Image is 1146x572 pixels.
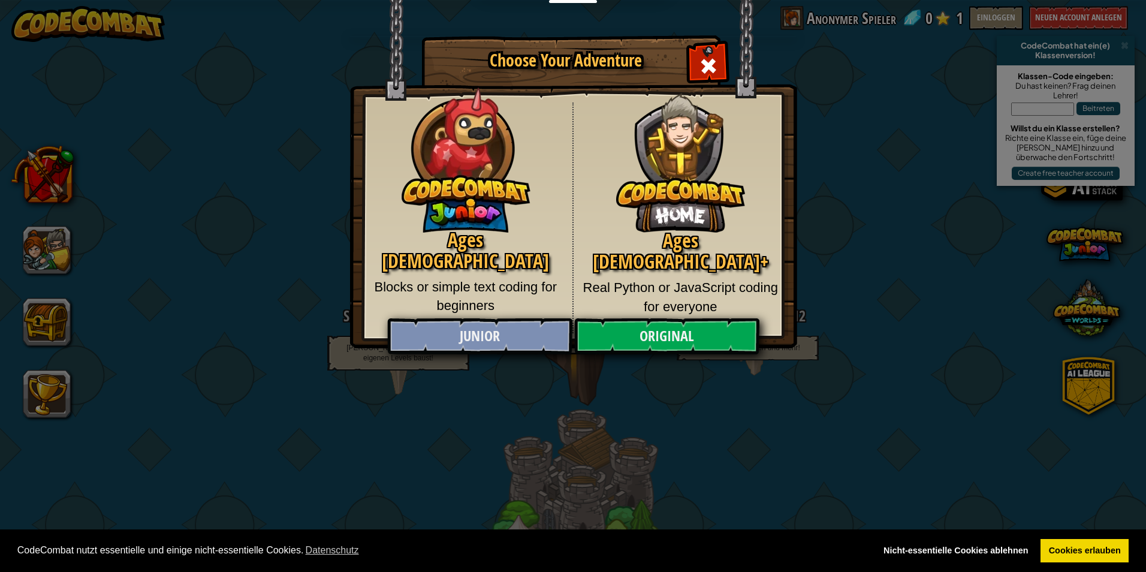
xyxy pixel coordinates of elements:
[583,230,779,272] h2: Ages [DEMOGRAPHIC_DATA]+
[17,541,866,559] span: CodeCombat nutzt essentielle und einige nicht-essentielle Cookies.
[443,52,689,70] h1: Choose Your Adventure
[616,75,745,233] img: CodeCombat Original hero character
[368,278,563,315] p: Blocks or simple text coding for beginners
[583,278,779,316] p: Real Python or JavaScript coding for everyone
[1041,539,1129,563] a: allow cookies
[402,80,530,233] img: CodeCombat Junior hero character
[303,541,360,559] a: learn more about cookies
[574,318,759,354] a: Original
[368,230,563,272] h2: Ages [DEMOGRAPHIC_DATA]
[387,318,572,354] a: Junior
[875,539,1036,563] a: deny cookies
[689,46,727,83] div: Close modal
